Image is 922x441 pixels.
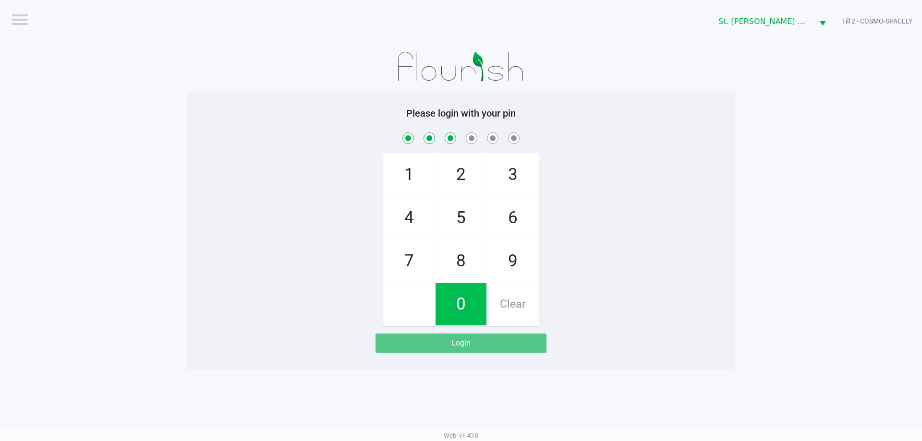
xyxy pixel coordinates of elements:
[384,154,435,196] span: 1
[813,10,832,33] button: Select
[436,283,486,325] span: 0
[436,240,486,282] span: 8
[487,197,538,239] span: 6
[718,16,808,27] span: St. [PERSON_NAME] WC
[487,240,538,282] span: 9
[436,154,486,196] span: 2
[194,107,728,119] h5: Please login with your pin
[436,197,486,239] span: 5
[487,283,538,325] span: Clear
[384,197,435,239] span: 4
[487,154,538,196] span: 3
[842,16,912,26] span: Till 2 - COSMO-SPACELY
[444,432,478,439] span: Web: v1.40.0
[384,240,435,282] span: 7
